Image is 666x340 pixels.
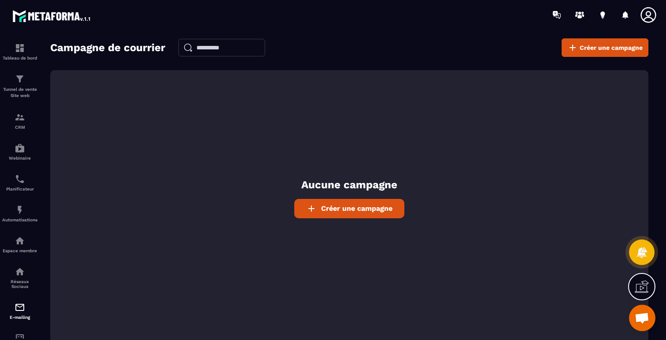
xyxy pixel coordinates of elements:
a: schedulerschedulerPlanificateur [2,167,37,198]
p: Tunnel de vente Site web [2,86,37,99]
a: formationformationCRM [2,105,37,136]
p: E-mailing [2,315,37,320]
a: formationformationTunnel de vente Site web [2,67,37,105]
img: social-network [15,266,25,277]
div: Ouvrir le chat [629,305,655,331]
img: formation [15,43,25,53]
img: automations [15,143,25,153]
p: Planificateur [2,187,37,191]
p: Webinaire [2,156,37,161]
a: emailemailE-mailing [2,295,37,326]
a: automationsautomationsWebinaire [2,136,37,167]
p: CRM [2,125,37,130]
p: Tableau de bord [2,56,37,60]
a: Créer une campagne [294,199,404,218]
a: formationformationTableau de bord [2,36,37,67]
img: automations [15,235,25,246]
img: formation [15,74,25,84]
span: Créer une campagne [580,43,643,52]
h2: Campagne de courrier [50,39,165,56]
p: Espace membre [2,248,37,253]
a: social-networksocial-networkRéseaux Sociaux [2,260,37,295]
img: formation [15,112,25,123]
a: automationsautomationsAutomatisations [2,198,37,229]
a: automationsautomationsEspace membre [2,229,37,260]
p: Automatisations [2,217,37,222]
span: Créer une campagne [321,204,392,213]
img: email [15,302,25,313]
img: automations [15,205,25,215]
img: scheduler [15,174,25,184]
p: Réseaux Sociaux [2,279,37,289]
p: Aucune campagne [301,178,397,192]
a: Créer une campagne [562,38,648,57]
img: logo [12,8,92,24]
